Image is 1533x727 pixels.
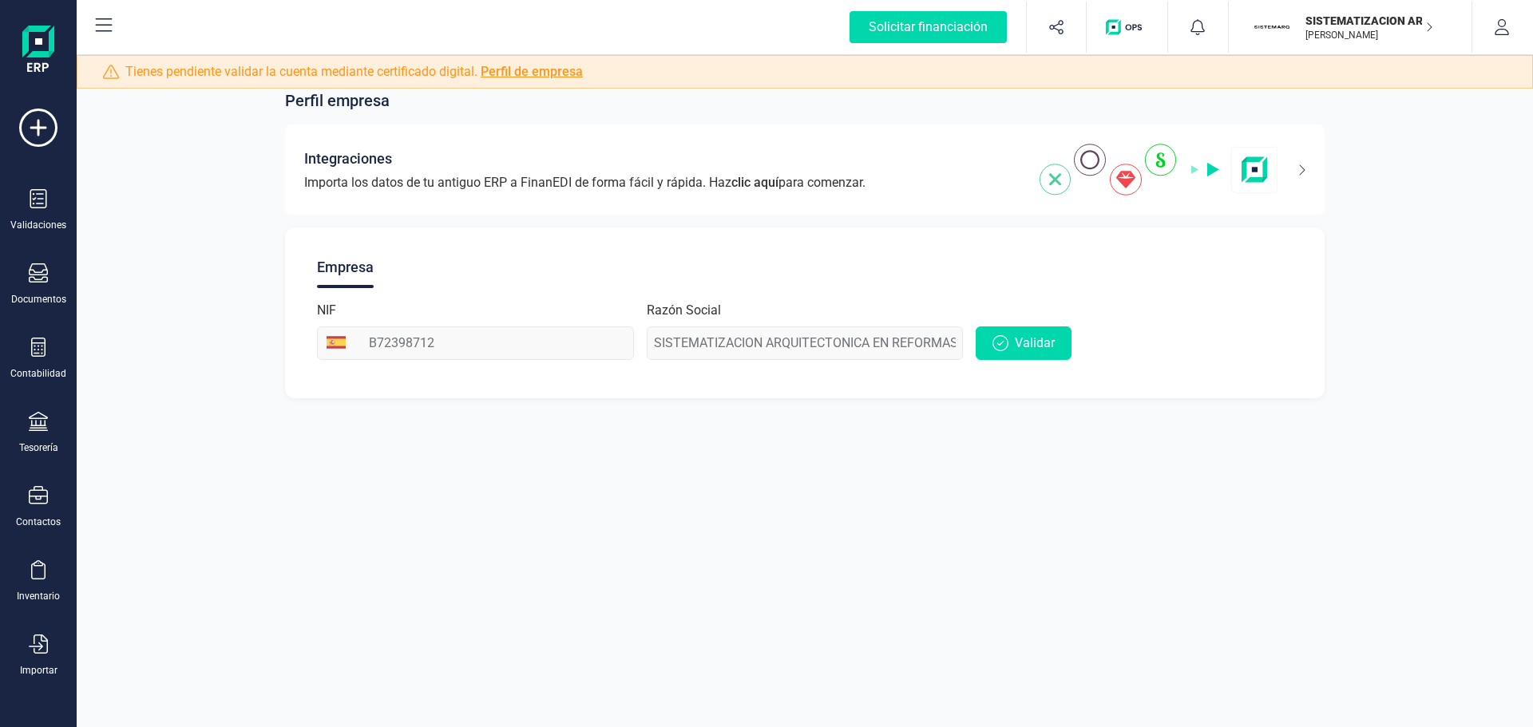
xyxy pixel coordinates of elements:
div: Validaciones [10,219,66,231]
label: NIF [317,301,336,320]
button: Logo de OPS [1096,2,1158,53]
span: Validar [1015,334,1055,353]
div: Solicitar financiación [850,11,1007,43]
img: Logo de OPS [1106,19,1148,35]
span: Integraciones [304,148,392,170]
button: SISISTEMATIZACION ARQUITECTONICA EN REFORMAS SL[PERSON_NAME] [1248,2,1452,53]
span: Tienes pendiente validar la cuenta mediante certificado digital. [125,62,583,81]
div: Documentos [11,293,66,306]
div: Contactos [16,516,61,528]
img: SI [1254,10,1289,45]
div: Tesorería [19,441,58,454]
button: Validar [976,326,1072,360]
p: SISTEMATIZACION ARQUITECTONICA EN REFORMAS SL [1305,13,1433,29]
div: Importar [20,664,57,677]
div: Empresa [317,247,374,288]
div: Inventario [17,590,60,603]
span: clic aquí [731,175,778,190]
span: Perfil empresa [285,89,390,112]
label: Razón Social [647,301,721,320]
a: Perfil de empresa [481,64,583,79]
span: Importa los datos de tu antiguo ERP a FinanEDI de forma fácil y rápida. Haz para comenzar. [304,173,866,192]
img: integrations-img [1040,144,1278,196]
p: [PERSON_NAME] [1305,29,1433,41]
div: Contabilidad [10,367,66,380]
button: Solicitar financiación [830,2,1026,53]
img: Logo Finanedi [22,26,54,77]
